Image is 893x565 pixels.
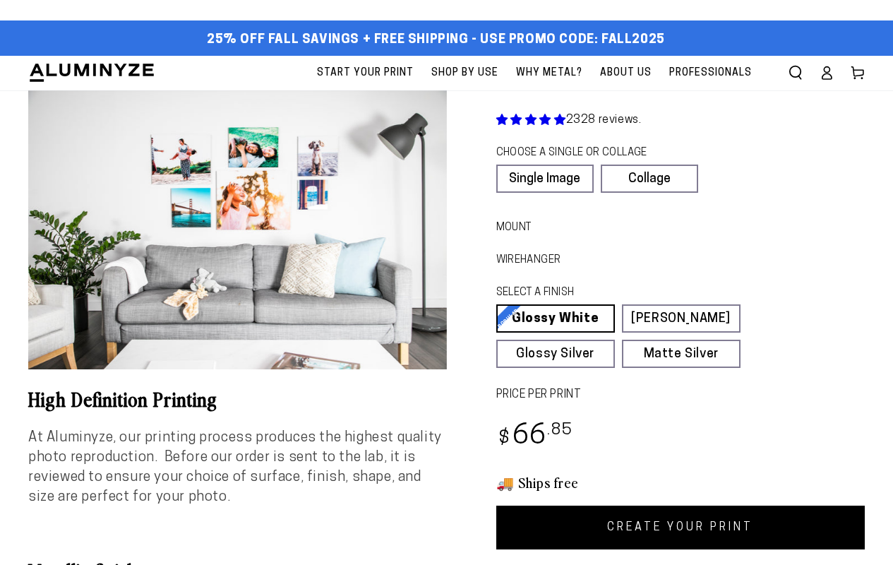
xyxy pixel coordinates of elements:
[496,340,615,368] a: Glossy Silver
[496,506,865,549] a: CREATE YOUR PRINT
[207,32,665,48] span: 25% off FALL Savings + Free Shipping - Use Promo Code: FALL2025
[622,304,741,333] a: [PERSON_NAME]
[600,64,652,82] span: About Us
[601,165,698,193] a: Collage
[516,64,582,82] span: Why Metal?
[496,253,536,268] legend: WireHanger
[593,56,659,90] a: About Us
[28,90,447,369] media-gallery: Gallery Viewer
[547,422,573,439] sup: .85
[496,473,865,492] h3: 🚚 Ships free
[780,57,811,88] summary: Search our site
[669,64,752,82] span: Professionals
[424,56,505,90] a: Shop By Use
[496,423,573,451] bdi: 66
[509,56,589,90] a: Why Metal?
[496,220,518,236] legend: Mount
[28,62,155,83] img: Aluminyze
[28,385,217,412] b: High Definition Printing
[310,56,421,90] a: Start Your Print
[28,431,442,504] span: At Aluminyze, our printing process produces the highest quality photo reproduction. Before our or...
[496,165,594,193] a: Single Image
[496,387,865,403] label: PRICE PER PRINT
[496,304,615,333] a: Glossy White
[496,285,712,301] legend: SELECT A FINISH
[662,56,759,90] a: Professionals
[622,340,741,368] a: Matte Silver
[498,429,510,448] span: $
[496,145,685,161] legend: CHOOSE A SINGLE OR COLLAGE
[431,64,498,82] span: Shop By Use
[317,64,414,82] span: Start Your Print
